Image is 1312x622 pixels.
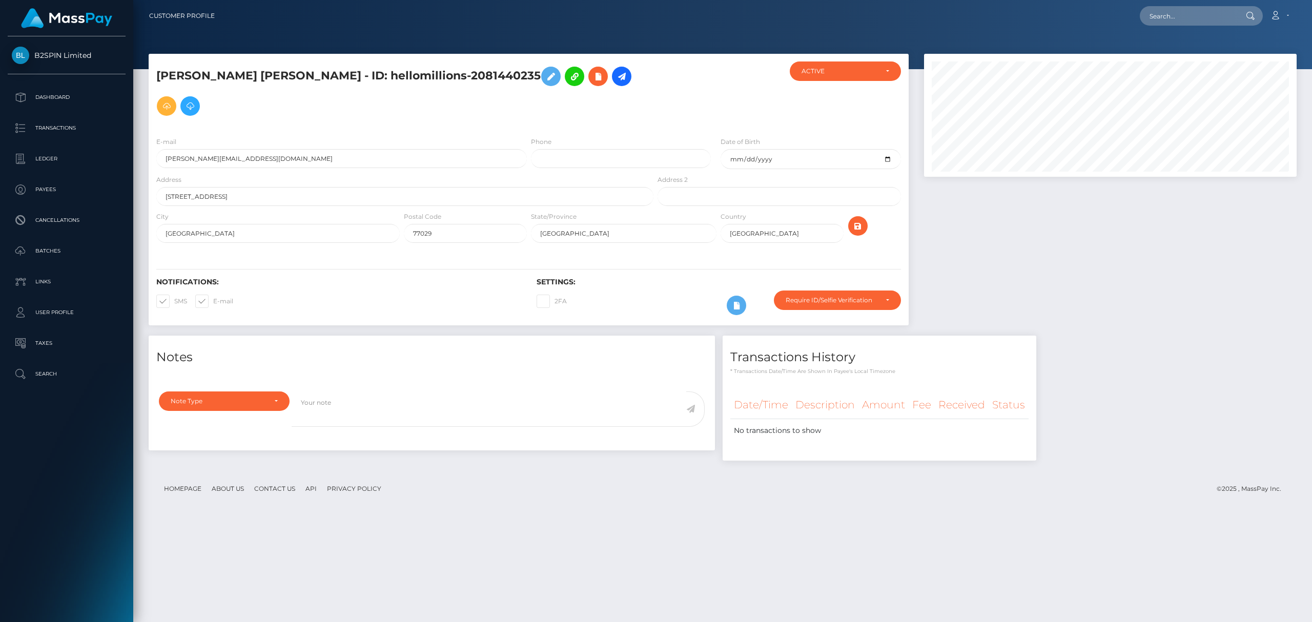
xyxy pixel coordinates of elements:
[721,137,760,147] label: Date of Birth
[208,481,248,496] a: About Us
[156,212,169,221] label: City
[12,151,121,167] p: Ledger
[612,67,631,86] a: Initiate Payout
[12,243,121,259] p: Batches
[537,278,901,286] h6: Settings:
[8,208,126,233] a: Cancellations
[909,391,935,419] th: Fee
[730,391,792,419] th: Date/Time
[8,330,126,356] a: Taxes
[21,8,112,28] img: MassPay Logo
[8,177,126,202] a: Payees
[774,291,901,310] button: Require ID/Selfie Verification
[989,391,1029,419] th: Status
[12,182,121,197] p: Payees
[1140,6,1236,26] input: Search...
[730,348,1029,366] h4: Transactions History
[658,175,688,184] label: Address 2
[156,61,648,121] h5: [PERSON_NAME] [PERSON_NAME] - ID: hellomillions-2081440235
[730,419,1029,443] td: No transactions to show
[12,336,121,351] p: Taxes
[149,5,215,27] a: Customer Profile
[8,115,126,141] a: Transactions
[156,348,707,366] h4: Notes
[301,481,321,496] a: API
[404,212,441,221] label: Postal Code
[250,481,299,496] a: Contact Us
[156,278,521,286] h6: Notifications:
[8,146,126,172] a: Ledger
[12,120,121,136] p: Transactions
[12,90,121,105] p: Dashboard
[12,305,121,320] p: User Profile
[156,137,176,147] label: E-mail
[12,47,29,64] img: B2SPIN Limited
[159,391,290,411] button: Note Type
[1217,483,1289,494] div: © 2025 , MassPay Inc.
[8,85,126,110] a: Dashboard
[323,481,385,496] a: Privacy Policy
[790,61,901,81] button: ACTIVE
[8,300,126,325] a: User Profile
[721,212,746,221] label: Country
[531,137,551,147] label: Phone
[171,397,266,405] div: Note Type
[8,51,126,60] span: B2SPIN Limited
[786,296,877,304] div: Require ID/Selfie Verification
[792,391,858,419] th: Description
[858,391,909,419] th: Amount
[12,366,121,382] p: Search
[160,481,206,496] a: Homepage
[531,212,577,221] label: State/Province
[537,295,567,308] label: 2FA
[802,67,877,75] div: ACTIVE
[12,213,121,228] p: Cancellations
[935,391,989,419] th: Received
[730,367,1029,375] p: * Transactions date/time are shown in payee's local timezone
[156,295,187,308] label: SMS
[195,295,233,308] label: E-mail
[8,238,126,264] a: Batches
[156,175,181,184] label: Address
[12,274,121,289] p: Links
[8,269,126,295] a: Links
[8,361,126,387] a: Search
